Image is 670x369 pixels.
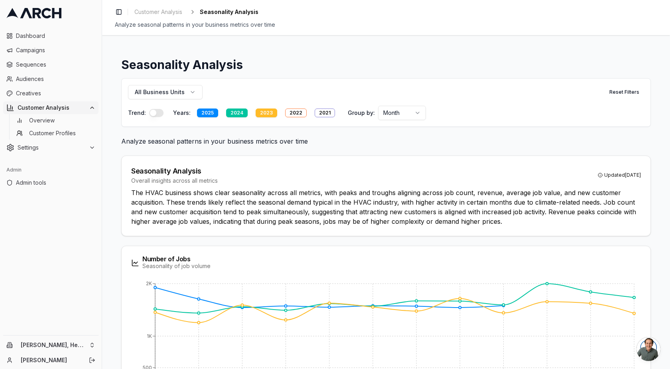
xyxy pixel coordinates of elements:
button: Toggle year 2024 [223,106,251,120]
p: The HVAC business shows clear seasonality across all metrics, with peaks and troughs aligning acr... [131,188,641,226]
span: Customer Analysis [134,8,182,16]
div: Open chat [636,337,660,361]
div: 2023 [256,109,277,117]
span: [PERSON_NAME], Heating, Cooling and Drains [21,341,86,349]
button: Log out [87,355,98,366]
button: Settings [3,141,99,154]
tspan: 2K [146,280,152,286]
div: 2024 [226,109,248,117]
a: Overview [13,115,89,126]
span: Years: [173,109,191,117]
a: Sequences [3,58,99,71]
h1: Seasonality Analysis [121,57,651,72]
button: Toggle year 2023 [252,106,280,120]
button: Reset Filters [605,86,644,99]
span: Customer Profiles [29,129,76,137]
button: Toggle year 2025 [194,106,221,120]
span: Creatives [16,89,95,97]
div: Admin [3,164,99,176]
nav: breadcrumb [131,6,258,18]
span: Group by: [348,109,375,117]
tspan: 1K [147,333,152,339]
a: [PERSON_NAME] [21,356,80,364]
div: Analyze seasonal patterns in your business metrics over time [115,21,657,29]
div: Seasonality Analysis [131,166,218,177]
button: [PERSON_NAME], Heating, Cooling and Drains [3,339,99,351]
div: Seasonality of job volume [142,262,211,270]
div: Number of Jobs [142,256,211,262]
a: Audiences [3,73,99,85]
div: 2022 [285,109,307,117]
button: Toggle year 2021 [311,106,338,120]
span: Overview [29,116,55,124]
span: Seasonality Analysis [200,8,258,16]
a: Creatives [3,87,99,100]
a: Admin tools [3,176,99,189]
span: Trend: [128,109,146,117]
span: Updated [DATE] [604,172,641,178]
div: Overall insights across all metrics [131,177,218,185]
button: Customer Analysis [3,101,99,114]
span: Admin tools [16,179,95,187]
span: Dashboard [16,32,95,40]
span: Settings [18,144,86,152]
span: Audiences [16,75,95,83]
button: Toggle year 2022 [282,106,310,120]
a: Customer Profiles [13,128,89,139]
span: Sequences [16,61,95,69]
a: Campaigns [3,44,99,57]
span: Campaigns [16,46,95,54]
button: All Business Units [128,85,203,99]
a: Customer Analysis [131,6,185,18]
span: All Business Units [135,88,185,96]
div: 2025 [197,109,218,117]
span: Customer Analysis [18,104,86,112]
a: Dashboard [3,30,99,42]
p: Analyze seasonal patterns in your business metrics over time [121,136,651,146]
div: 2021 [315,109,335,117]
